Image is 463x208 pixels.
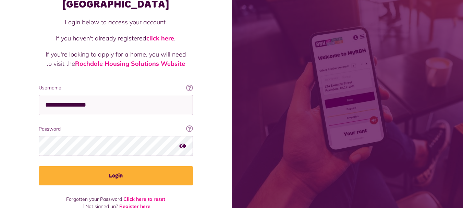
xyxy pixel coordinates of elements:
a: Rochdale Housing Solutions Website [75,60,185,68]
p: If you haven't already registered . [46,34,186,43]
p: If you're looking to apply for a home, you will need to visit the [46,50,186,68]
button: Login [39,166,193,185]
a: click here [146,34,174,42]
span: Forgotten your Password [66,196,122,202]
a: Click here to reset [123,196,165,202]
p: Login below to access your account. [46,17,186,27]
label: Username [39,84,193,91]
label: Password [39,125,193,133]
